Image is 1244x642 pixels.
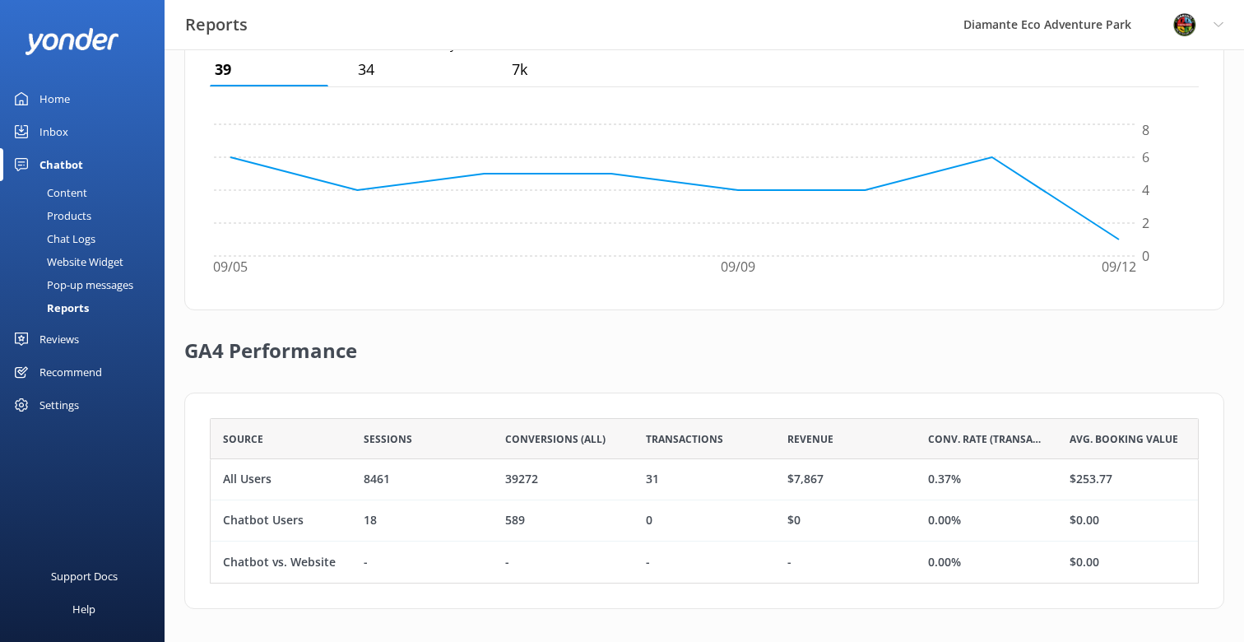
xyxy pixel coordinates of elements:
div: Pop-up messages [10,273,133,296]
div: row [210,459,1199,500]
div: 8461 [364,471,390,489]
div: 39272 [505,471,538,489]
div: 31 [646,471,659,489]
a: Products [10,204,165,227]
div: 0.00% [928,512,961,530]
tspan: 0 [1142,247,1149,265]
div: 0 [646,512,652,530]
tspan: 09/05 [213,258,248,277]
a: Website Widget [10,250,165,273]
div: $0.00 [1070,553,1099,571]
div: Reviews [39,323,79,356]
h2: GA4 Performance [184,310,357,376]
div: Inbox [39,115,68,148]
tspan: 09/09 [721,258,755,277]
span: Source [223,431,263,447]
div: grid [210,459,1199,583]
div: $7,867 [787,471,824,489]
div: 18 [364,512,377,530]
div: Support Docs [51,560,118,593]
div: Help [72,593,95,626]
div: Chat Logs [10,227,95,250]
p: 39 [215,58,323,81]
p: 6,938 [512,58,576,81]
div: 589 [505,512,525,530]
span: Avg. Booking Value [1070,431,1178,447]
h3: Reports [185,12,248,38]
div: row [210,542,1199,583]
div: 0.00% [928,553,961,571]
p: 34 [358,58,477,81]
div: $253.77 [1070,471,1112,489]
div: - [505,553,509,571]
span: Conversions (All) [505,431,606,447]
tspan: 2 [1142,214,1149,232]
div: Content [10,181,87,204]
div: $0 [787,512,801,530]
img: yonder-white-logo.png [25,28,119,55]
div: Products [10,204,91,227]
a: Chat Logs [10,227,165,250]
div: row [210,500,1199,542]
a: Content [10,181,165,204]
div: Chatbot Users [223,512,304,530]
tspan: 6 [1142,148,1149,166]
div: Chatbot vs. Website [223,553,336,571]
a: Pop-up messages [10,273,165,296]
div: - [787,553,791,571]
div: 0.37% [928,471,961,489]
div: Reports [10,296,89,319]
div: Chatbot [39,148,83,181]
div: All Users [223,471,272,489]
div: Website Widget [10,250,123,273]
div: Home [39,82,70,115]
img: 831-1756915225.png [1172,12,1197,37]
div: $0.00 [1070,512,1099,530]
div: Settings [39,388,79,421]
span: Conv. Rate (Transactions) [928,431,1044,447]
span: Sessions [364,431,412,447]
tspan: 8 [1142,122,1149,140]
div: - [364,553,368,571]
span: Transactions [646,431,723,447]
div: - [646,553,650,571]
a: Reports [10,296,165,319]
div: Recommend [39,356,102,388]
tspan: 4 [1142,181,1149,199]
span: Revenue [787,431,833,447]
tspan: 09/12 [1102,258,1136,277]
